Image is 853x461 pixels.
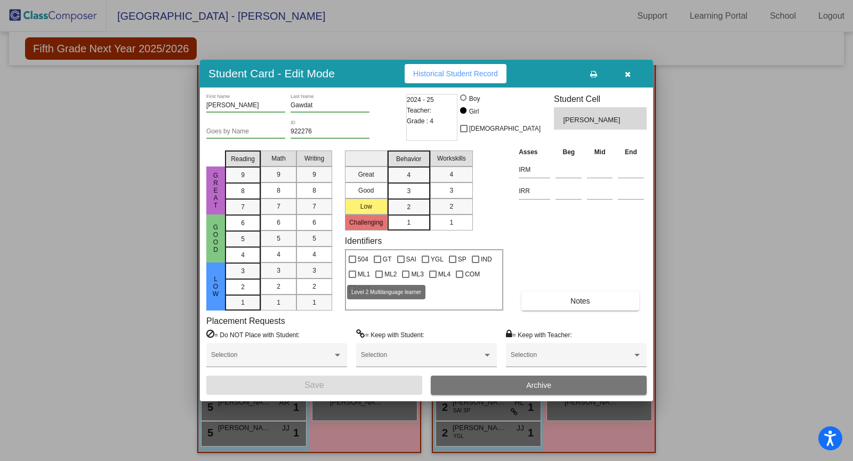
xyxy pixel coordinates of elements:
span: 1 [407,218,411,227]
span: 6 [277,218,280,227]
span: 5 [312,234,316,243]
span: IND [481,253,492,266]
span: CST [358,283,371,296]
span: Good [211,224,221,253]
span: Notes [570,297,590,305]
span: 5 [241,234,245,244]
div: Girl [469,107,479,116]
span: Behavior [396,154,421,164]
button: Historical Student Record [405,64,506,83]
span: 504 [358,253,368,266]
span: 8 [312,186,316,195]
span: 8 [277,186,280,195]
span: 4 [407,170,411,180]
span: 2 [277,282,280,291]
span: Low [211,275,221,298]
span: 2 [241,282,245,292]
span: SAI [406,253,416,266]
span: 4 [277,250,280,259]
th: Beg [553,146,584,158]
span: Archive [526,381,551,390]
button: Archive [431,376,647,395]
span: 6 [312,218,316,227]
label: Placement Requests [206,316,285,326]
span: 5 [277,234,280,243]
span: Save [304,380,324,390]
span: 1 [312,298,316,307]
span: 1 [241,298,245,307]
span: [DEMOGRAPHIC_DATA] [469,122,541,135]
span: ML1 [358,268,370,281]
span: 9 [277,170,280,179]
span: 2024 - 25 [407,94,434,105]
span: 3 [407,186,411,196]
h3: Student Cell [554,94,647,104]
span: 3 [277,266,280,275]
button: Save [206,376,422,395]
span: Great [211,172,221,209]
span: Teacher: [407,105,431,116]
label: = Keep with Teacher: [506,329,572,340]
span: SP [458,253,466,266]
div: Boy [469,94,480,104]
span: 1 [277,298,280,307]
span: YGL [431,253,444,266]
label: = Do NOT Place with Student: [206,329,300,340]
span: 6 [241,218,245,228]
span: ML3 [411,268,423,281]
input: assessment [519,183,550,199]
th: End [615,146,647,158]
span: GT [383,253,392,266]
span: Historical Student Record [413,69,498,78]
span: Workskills [437,154,466,163]
span: 7 [241,202,245,212]
span: Writing [304,154,324,163]
span: 1 [449,218,453,227]
h3: Student Card - Edit Mode [208,67,335,80]
span: Grade : 4 [407,116,433,126]
span: 4 [449,170,453,179]
label: Identifiers [345,236,382,246]
input: assessment [519,162,550,178]
span: COM [465,268,480,281]
span: 3 [241,266,245,276]
span: 7 [277,202,280,211]
span: 2 [449,202,453,211]
span: 4 [312,250,316,259]
button: Notes [521,291,639,311]
span: 2 [407,202,411,212]
input: goes by name [206,128,285,136]
span: 9 [312,170,316,179]
th: Mid [584,146,615,158]
span: [PERSON_NAME] [563,115,622,125]
span: 7 [312,202,316,211]
span: 4 [241,250,245,260]
span: 3 [312,266,316,275]
span: 2 [312,282,316,291]
span: Math [271,154,286,163]
th: Asses [516,146,553,158]
input: Enter ID [291,128,369,136]
span: 8 [241,186,245,196]
span: Reading [231,154,255,164]
label: = Keep with Student: [356,329,424,340]
span: ML4 [438,268,450,281]
span: 9 [241,170,245,180]
span: ML2 [384,268,397,281]
span: 3 [449,186,453,195]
